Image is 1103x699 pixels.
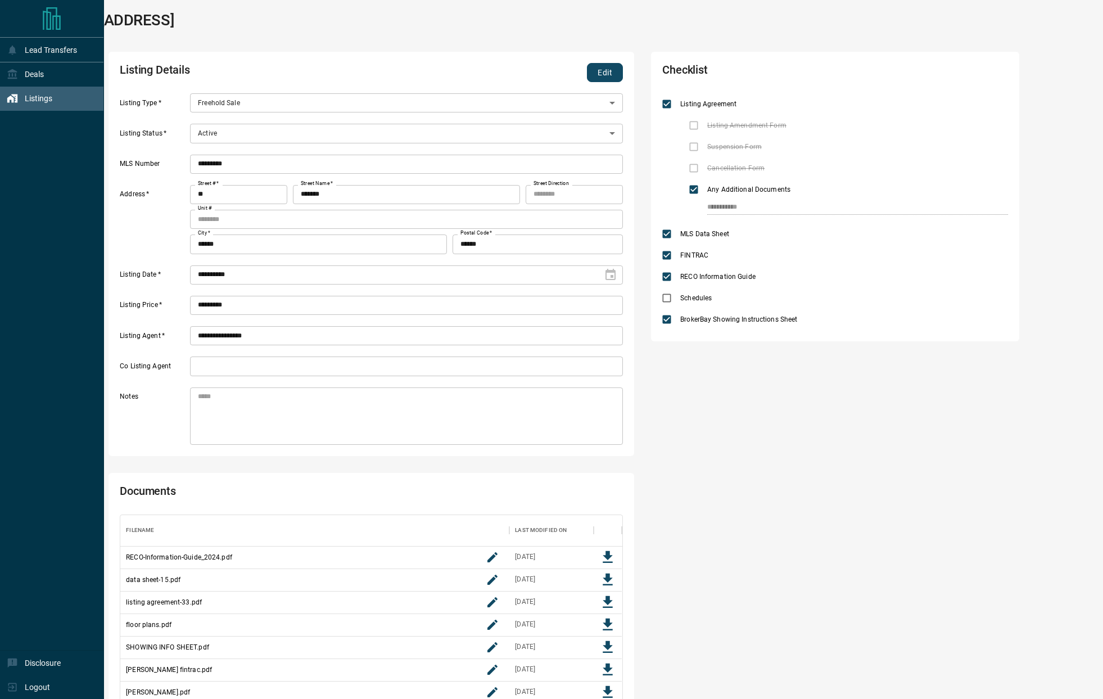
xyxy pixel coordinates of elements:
p: [PERSON_NAME].pdf [126,687,190,697]
label: Notes [120,392,187,445]
button: rename button [481,546,504,569]
p: floor plans.pdf [126,620,171,630]
span: RECO Information Guide [677,272,758,282]
label: City [198,229,210,237]
p: SHOWING INFO SHEET.pdf [126,642,209,652]
div: Jul 21, 2025 [515,620,535,629]
label: Listing Price [120,300,187,315]
label: Co Listing Agent [120,362,187,376]
button: rename button [481,614,504,636]
h2: Documents [120,484,422,503]
label: Street Name [301,180,333,187]
label: Listing Status [120,129,187,143]
span: Schedules [677,293,715,303]
span: Cancellation Form [704,163,767,173]
span: Suspension Form [704,142,765,152]
p: data sheet-15.pdf [126,575,180,585]
div: Jul 21, 2025 [515,642,535,652]
label: Address [120,190,187,254]
label: Street # [198,180,219,187]
p: RECO-Information-Guide_2024.pdf [126,552,232,562]
label: Postal Code [460,229,492,237]
button: Download File [596,636,619,659]
h2: Listing Details [120,63,422,82]
span: FINTRAC [677,250,711,260]
input: checklist input [707,200,984,215]
div: Filename [120,515,509,546]
div: Jul 21, 2025 [515,597,535,607]
button: Download File [596,546,619,569]
h2: Checklist [662,63,870,82]
div: Jul 21, 2025 [515,575,535,584]
div: Filename [126,515,154,546]
div: Jul 21, 2025 [515,552,535,562]
button: rename button [481,569,504,591]
span: Any Additional Documents [704,184,793,195]
button: Edit [587,63,623,82]
span: Listing Amendment Form [704,120,789,130]
div: Last Modified On [509,515,594,546]
button: Download File [596,614,619,636]
div: Jul 21, 2025 [515,687,535,697]
button: rename button [481,591,504,614]
h1: [STREET_ADDRESS] [38,11,174,29]
button: rename button [481,659,504,681]
label: Listing Agent [120,331,187,346]
label: Unit # [198,205,212,212]
span: BrokerBay Showing Instructions Sheet [677,314,800,324]
label: Street Direction [534,180,569,187]
div: Active [190,124,623,143]
div: Freehold Sale [190,93,623,112]
button: rename button [481,636,504,659]
span: MLS Data Sheet [677,229,732,239]
p: [PERSON_NAME] fintrac.pdf [126,665,212,675]
span: Listing Agreement [677,99,739,109]
p: listing agreement-33.pdf [126,597,202,607]
button: Download File [596,569,619,591]
button: Download File [596,591,619,614]
div: Jul 21, 2025 [515,665,535,674]
button: Download File [596,659,619,681]
label: Listing Type [120,98,187,113]
label: MLS Number [120,159,187,174]
div: Last Modified On [515,515,567,546]
label: Listing Date [120,270,187,285]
